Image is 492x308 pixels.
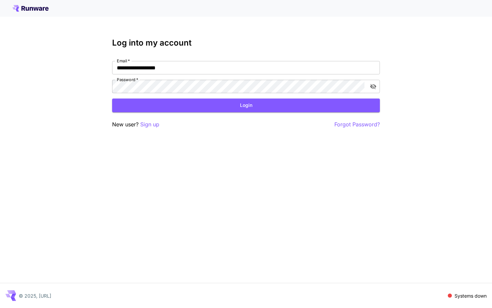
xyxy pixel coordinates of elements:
label: Password [117,77,138,82]
button: toggle password visibility [367,80,379,93]
button: Login [112,99,380,112]
label: Email [117,58,130,64]
h3: Log into my account [112,38,380,48]
p: © 2025, [URL] [19,292,51,299]
button: Forgot Password? [334,120,380,129]
p: Systems down [455,292,487,299]
p: New user? [112,120,159,129]
button: Sign up [140,120,159,129]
